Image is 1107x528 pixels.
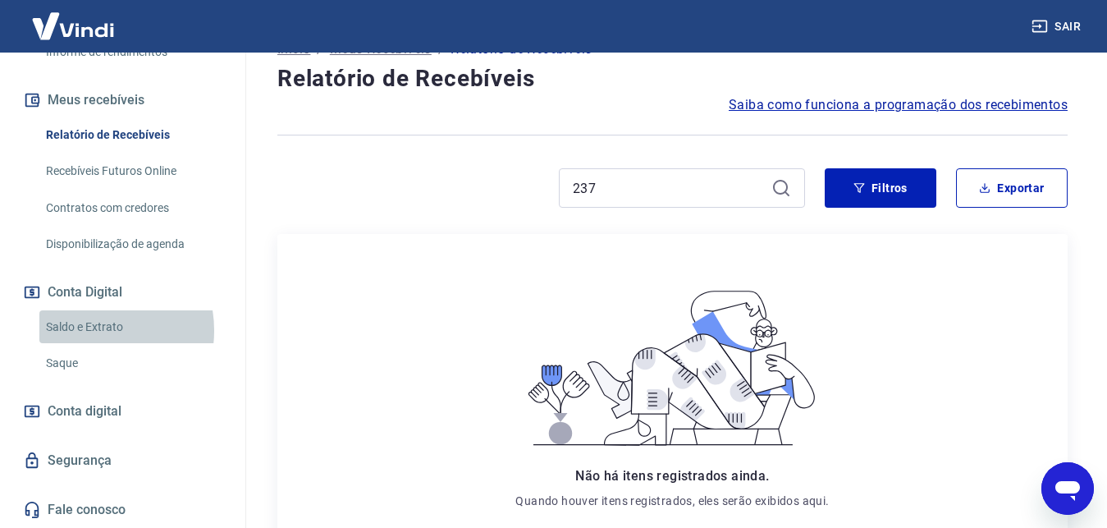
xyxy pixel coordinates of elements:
a: Informe de rendimentos [39,35,226,69]
button: Filtros [825,168,936,208]
span: Conta digital [48,400,121,423]
input: Busque pelo número do pedido [573,176,765,200]
span: Não há itens registrados ainda. [575,468,769,484]
a: Disponibilização de agenda [39,227,226,261]
a: Relatório de Recebíveis [39,118,226,152]
button: Meus recebíveis [20,82,226,118]
h4: Relatório de Recebíveis [277,62,1068,95]
a: Saiba como funciona a programação dos recebimentos [729,95,1068,115]
iframe: Botão para abrir a janela de mensagens [1041,462,1094,515]
a: Recebíveis Futuros Online [39,154,226,188]
p: Quando houver itens registrados, eles serão exibidos aqui. [515,493,829,509]
a: Segurança [20,443,226,479]
a: Fale conosco [20,492,226,528]
a: Conta digital [20,393,226,429]
a: Saldo e Extrato [39,310,226,344]
a: Contratos com credores [39,191,226,225]
button: Conta Digital [20,274,226,310]
a: Saque [39,347,226,380]
img: Vindi [20,1,126,51]
button: Exportar [956,168,1068,208]
button: Sair [1028,11,1087,42]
